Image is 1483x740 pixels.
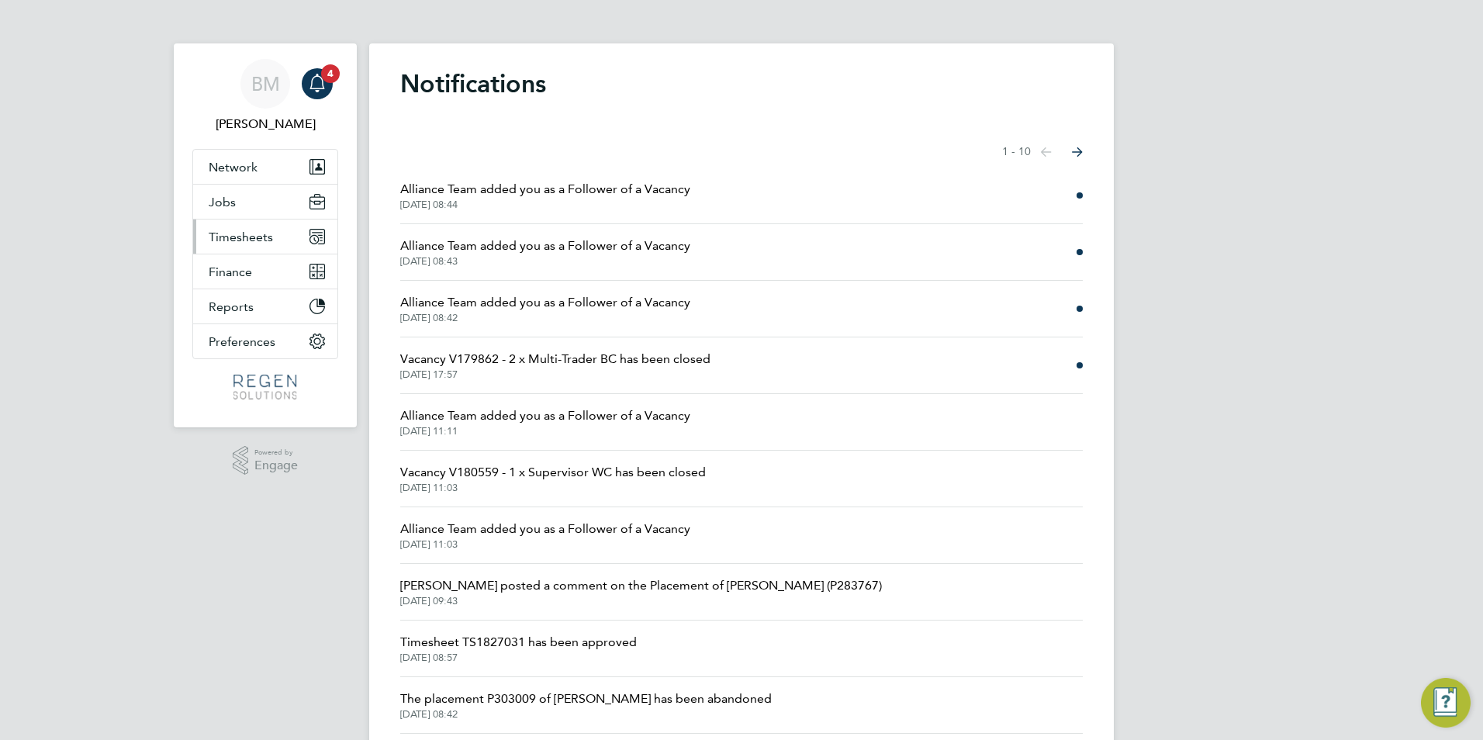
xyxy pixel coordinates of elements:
[209,265,252,279] span: Finance
[209,230,273,244] span: Timesheets
[1421,678,1471,728] button: Engage Resource Center
[400,425,690,437] span: [DATE] 11:11
[400,350,710,368] span: Vacancy V179862 - 2 x Multi-Trader BC has been closed
[302,59,333,109] a: 4
[209,195,236,209] span: Jobs
[400,293,690,324] a: Alliance Team added you as a Follower of a Vacancy[DATE] 08:42
[321,64,340,83] span: 4
[400,350,710,381] a: Vacancy V179862 - 2 x Multi-Trader BC has been closed[DATE] 17:57
[400,538,690,551] span: [DATE] 11:03
[209,160,258,175] span: Network
[233,375,296,399] img: regensolutions-logo-retina.png
[209,334,275,349] span: Preferences
[400,180,690,199] span: Alliance Team added you as a Follower of a Vacancy
[193,254,337,289] button: Finance
[400,708,772,721] span: [DATE] 08:42
[400,690,772,708] span: The placement P303009 of [PERSON_NAME] has been abandoned
[254,446,298,459] span: Powered by
[400,237,690,255] span: Alliance Team added you as a Follower of a Vacancy
[400,312,690,324] span: [DATE] 08:42
[192,115,338,133] span: Billy Mcnamara
[400,237,690,268] a: Alliance Team added you as a Follower of a Vacancy[DATE] 08:43
[400,68,1083,99] h1: Notifications
[193,289,337,323] button: Reports
[400,576,882,607] a: [PERSON_NAME] posted a comment on the Placement of [PERSON_NAME] (P283767)[DATE] 09:43
[400,595,882,607] span: [DATE] 09:43
[400,406,690,437] a: Alliance Team added you as a Follower of a Vacancy[DATE] 11:11
[193,324,337,358] button: Preferences
[193,150,337,184] button: Network
[209,299,254,314] span: Reports
[400,520,690,538] span: Alliance Team added you as a Follower of a Vacancy
[400,482,706,494] span: [DATE] 11:03
[400,520,690,551] a: Alliance Team added you as a Follower of a Vacancy[DATE] 11:03
[400,368,710,381] span: [DATE] 17:57
[400,293,690,312] span: Alliance Team added you as a Follower of a Vacancy
[193,220,337,254] button: Timesheets
[400,463,706,494] a: Vacancy V180559 - 1 x Supervisor WC has been closed[DATE] 11:03
[400,633,637,652] span: Timesheet TS1827031 has been approved
[254,459,298,472] span: Engage
[192,59,338,133] a: BM[PERSON_NAME]
[192,375,338,399] a: Go to home page
[400,576,882,595] span: [PERSON_NAME] posted a comment on the Placement of [PERSON_NAME] (P283767)
[251,74,280,94] span: BM
[1002,137,1083,168] nav: Select page of notifications list
[174,43,357,427] nav: Main navigation
[1002,144,1031,160] span: 1 - 10
[233,446,299,475] a: Powered byEngage
[400,199,690,211] span: [DATE] 08:44
[400,633,637,664] a: Timesheet TS1827031 has been approved[DATE] 08:57
[193,185,337,219] button: Jobs
[400,406,690,425] span: Alliance Team added you as a Follower of a Vacancy
[400,690,772,721] a: The placement P303009 of [PERSON_NAME] has been abandoned[DATE] 08:42
[400,463,706,482] span: Vacancy V180559 - 1 x Supervisor WC has been closed
[400,652,637,664] span: [DATE] 08:57
[400,180,690,211] a: Alliance Team added you as a Follower of a Vacancy[DATE] 08:44
[400,255,690,268] span: [DATE] 08:43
